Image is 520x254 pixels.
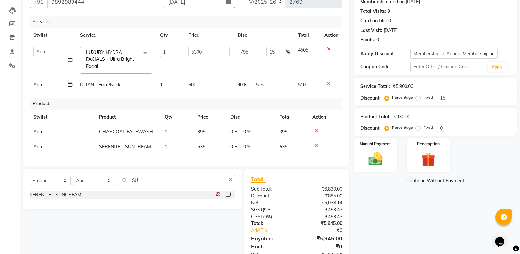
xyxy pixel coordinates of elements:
[297,199,347,206] div: ₹5,038.14
[321,28,342,43] th: Action
[297,213,347,220] div: ₹453.43
[226,110,276,125] th: Disc
[98,63,101,69] a: x
[364,151,387,167] img: _cash.svg
[384,27,398,34] div: [DATE]
[257,49,260,56] span: F
[360,113,391,120] div: Product Total:
[388,17,391,24] div: 0
[33,82,42,88] span: Anu
[392,94,413,100] label: Percentage
[297,220,347,227] div: ₹5,945.00
[243,143,251,150] span: 0 %
[99,129,153,135] span: CHARCOAL FACEWASH
[156,28,184,43] th: Qty
[30,110,95,125] th: Stylist
[360,63,410,70] div: Coupon Code
[33,144,42,150] span: Anu
[246,227,305,234] a: Add Tip
[280,144,287,150] span: 535
[239,128,241,135] span: |
[230,143,237,150] span: 0 F
[246,186,297,193] div: Sub Total:
[80,82,120,88] span: D-TAN - Face/Neck
[198,144,205,150] span: 535
[360,8,386,15] div: Total Visits:
[234,28,294,43] th: Disc
[30,191,81,198] div: SERENITE - SUNCREAM
[246,206,297,213] div: ( )
[298,82,306,88] span: 510
[251,207,263,213] span: SGST
[165,144,167,150] span: 1
[297,193,347,199] div: ₹885.00
[119,175,226,185] input: Search or Scan
[30,16,347,28] div: Services
[264,214,271,219] span: 9%
[297,206,347,213] div: ₹453.43
[86,49,134,69] span: LUXURY HYDRA FACIALS - Ultra Bright Facial
[161,110,194,125] th: Qty
[239,143,241,150] span: |
[298,47,308,53] span: 4505
[360,141,391,147] label: Manual Payment
[246,242,297,250] div: Paid:
[360,83,390,90] div: Service Total:
[297,242,347,250] div: ₹0
[251,214,263,219] span: CGST
[423,94,433,100] label: Fixed
[392,125,413,130] label: Percentage
[160,82,163,88] span: 1
[264,207,270,212] span: 9%
[294,28,321,43] th: Total
[30,98,347,110] div: Products
[165,129,167,135] span: 1
[488,62,507,72] button: Apply
[246,199,297,206] div: Net:
[417,151,440,168] img: _gift.svg
[360,50,410,57] div: Apply Discount
[243,128,251,135] span: 0 %
[194,110,226,125] th: Price
[305,227,347,234] div: ₹0
[387,8,390,15] div: 3
[297,234,347,242] div: ₹5,945.00
[251,176,266,183] span: Total
[188,82,196,88] span: 600
[308,110,342,125] th: Action
[360,125,381,132] div: Discount:
[230,128,237,135] span: 0 F
[376,36,379,43] div: 0
[246,234,297,242] div: Payable:
[198,129,205,135] span: 395
[184,28,233,43] th: Price
[355,177,515,184] a: Continue Without Payment
[253,81,264,88] span: 15 %
[360,17,387,24] div: Card on file:
[280,129,287,135] span: 395
[246,213,297,220] div: ( )
[393,83,413,90] div: ₹5,900.00
[360,36,375,43] div: Points:
[492,228,513,247] iframe: chat widget
[238,81,247,88] span: 90 F
[276,110,308,125] th: Total
[249,81,251,88] span: |
[30,28,76,43] th: Stylist
[417,141,440,147] label: Redemption
[286,49,290,56] span: %
[95,110,161,125] th: Product
[246,220,297,227] div: Total:
[393,113,410,120] div: ₹930.00
[297,186,347,193] div: ₹6,830.00
[99,144,151,150] span: SERENITE - SUNCREAM
[76,28,156,43] th: Service
[423,125,433,130] label: Fixed
[246,193,297,199] div: Discount:
[360,95,381,102] div: Discount:
[262,49,264,56] span: |
[213,191,220,197] span: -26
[360,27,382,34] div: Last Visit:
[33,129,42,135] span: Anu
[410,62,485,72] input: Enter Offer / Coupon Code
